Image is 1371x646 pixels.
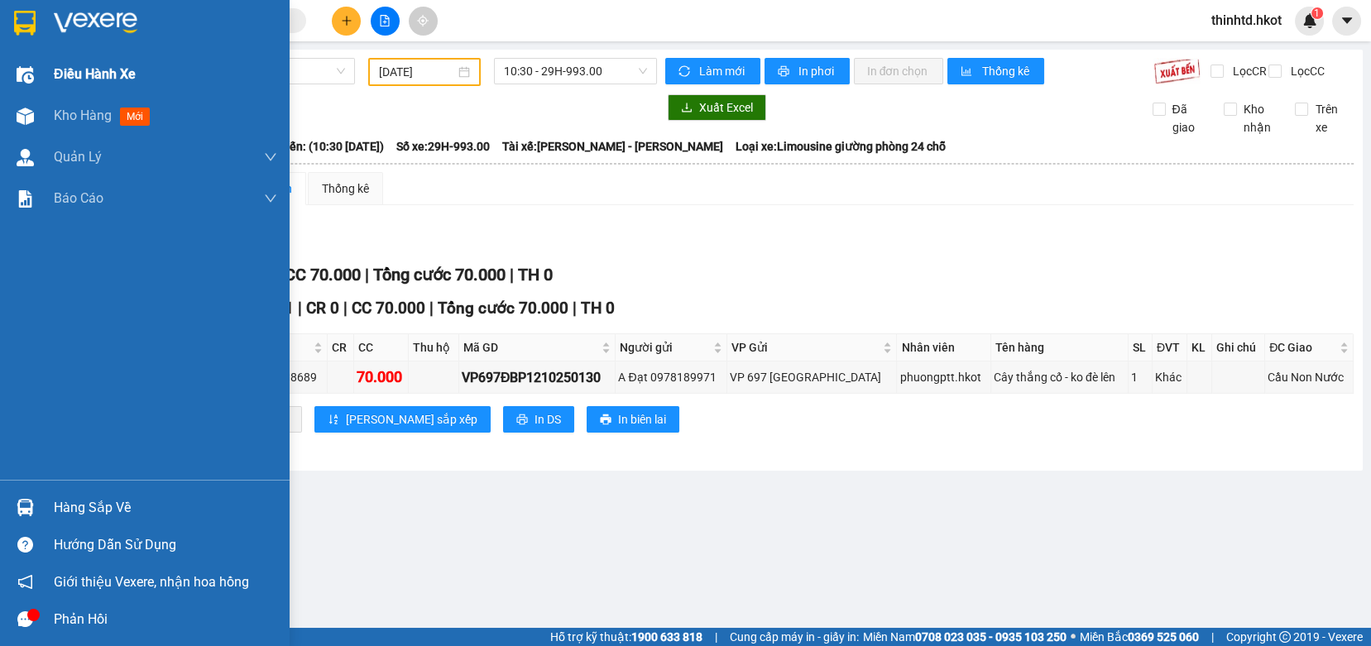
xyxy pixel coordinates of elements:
[54,607,277,632] div: Phản hồi
[322,179,369,198] div: Thống kê
[328,414,339,427] span: sort-ascending
[981,62,1031,80] span: Thống kê
[346,410,477,428] span: [PERSON_NAME] sắp xếp
[1080,628,1199,646] span: Miền Bắc
[994,368,1125,386] div: Cây thắng cố - ko đè lên
[503,406,574,433] button: printerIn DS
[264,192,277,205] span: down
[581,299,615,318] span: TH 0
[459,361,616,394] td: VP697ĐBP1210250130
[463,338,598,356] span: Mã GD
[306,299,339,318] span: CR 0
[396,137,490,156] span: Số xe: 29H-993.00
[429,299,434,318] span: |
[502,137,723,156] span: Tài xế: [PERSON_NAME] - [PERSON_NAME]
[1340,13,1354,28] span: caret-down
[715,628,717,646] span: |
[587,406,679,433] button: printerIn biên lai
[17,611,33,627] span: message
[371,7,400,36] button: file-add
[516,414,528,427] span: printer
[263,137,384,156] span: Chuyến: (10:30 [DATE])
[1131,368,1149,386] div: 1
[409,334,458,361] th: Thu hộ
[120,108,150,126] span: mới
[730,628,859,646] span: Cung cấp máy in - giấy in:
[699,62,747,80] span: Làm mới
[17,499,34,516] img: warehouse-icon
[1314,7,1320,19] span: 1
[332,7,361,36] button: plus
[550,628,702,646] span: Hỗ trợ kỹ thuật:
[17,149,34,166] img: warehouse-icon
[727,361,897,394] td: VP 697 Điện Biên Phủ
[328,334,353,361] th: CR
[573,299,577,318] span: |
[730,368,894,386] div: VP 697 [GEOGRAPHIC_DATA]
[343,299,348,318] span: |
[264,151,277,164] span: down
[534,410,561,428] span: In DS
[778,65,792,79] span: printer
[417,15,429,26] span: aim
[17,537,33,553] span: question-circle
[736,137,946,156] span: Loại xe: Limousine giường phòng 24 chỗ
[1211,628,1214,646] span: |
[947,58,1044,84] button: bar-chartThống kê
[54,495,277,520] div: Hàng sắp về
[1128,630,1199,644] strong: 0369 525 060
[1269,338,1336,356] span: ĐC Giao
[314,406,491,433] button: sort-ascending[PERSON_NAME] sắp xếp
[54,64,136,84] span: Điều hành xe
[17,574,33,590] span: notification
[1302,13,1317,28] img: icon-new-feature
[620,338,710,356] span: Người gửi
[54,188,103,208] span: Báo cáo
[731,338,880,356] span: VP Gửi
[618,368,724,386] div: A Đạt 0978189971
[438,299,568,318] span: Tổng cước 70.000
[17,190,34,208] img: solution-icon
[17,108,34,125] img: warehouse-icon
[1237,100,1282,136] span: Kho nhận
[510,265,514,285] span: |
[17,66,34,84] img: warehouse-icon
[665,58,760,84] button: syncLàm mới
[298,299,302,318] span: |
[798,62,837,80] span: In phơi
[354,334,410,361] th: CC
[854,58,944,84] button: In đơn chọn
[1198,10,1295,31] span: thinhtd.hkot
[409,7,438,36] button: aim
[1279,631,1291,643] span: copyright
[54,108,112,123] span: Kho hàng
[462,367,612,388] div: VP697ĐBP1210250130
[54,533,277,557] div: Hướng dẫn sử dụng
[765,58,850,84] button: printerIn phơi
[54,572,249,592] span: Giới thiệu Vexere, nhận hoa hồng
[915,630,1067,644] strong: 0708 023 035 - 0935 103 250
[379,15,391,26] span: file-add
[897,334,990,361] th: Nhân viên
[681,102,693,115] span: download
[1129,334,1153,361] th: SL
[352,299,425,318] span: CC 70.000
[631,630,702,644] strong: 1900 633 818
[1166,100,1211,136] span: Đã giao
[678,65,693,79] span: sync
[1311,7,1323,19] sup: 1
[1284,62,1327,80] span: Lọc CC
[1226,62,1269,80] span: Lọc CR
[991,334,1129,361] th: Tên hàng
[1187,334,1212,361] th: KL
[1153,58,1201,84] img: 9k=
[618,410,666,428] span: In biên lai
[1268,368,1350,386] div: Cầu Non Nước
[668,94,766,121] button: downloadXuất Excel
[1153,334,1187,361] th: ĐVT
[285,265,361,285] span: CC 70.000
[357,366,406,389] div: 70.000
[699,98,753,117] span: Xuất Excel
[961,65,975,79] span: bar-chart
[504,59,647,84] span: 10:30 - 29H-993.00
